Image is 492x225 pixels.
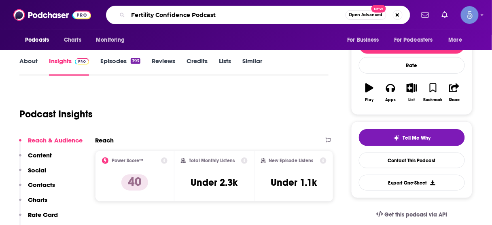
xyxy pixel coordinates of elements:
[418,8,432,22] a: Show notifications dropdown
[393,135,400,141] img: tell me why sparkle
[19,181,55,196] button: Contacts
[461,6,479,24] button: Show profile menu
[242,57,262,76] a: Similar
[401,78,422,107] button: List
[28,151,52,159] p: Content
[49,57,89,76] a: InsightsPodchaser Pro
[443,32,473,48] button: open menu
[28,181,55,189] p: Contacts
[189,158,235,163] h2: Total Monthly Listens
[59,32,86,48] a: Charts
[439,8,451,22] a: Show notifications dropdown
[25,34,49,46] span: Podcasts
[449,34,462,46] span: More
[19,136,83,151] button: Reach & Audience
[341,32,389,48] button: open menu
[75,58,89,65] img: Podchaser Pro
[131,58,140,64] div: 393
[347,34,379,46] span: For Business
[424,98,443,102] div: Bookmark
[386,98,396,102] div: Apps
[95,136,114,144] h2: Reach
[28,196,47,204] p: Charts
[359,57,465,74] div: Rate
[409,98,415,102] div: List
[219,57,231,76] a: Lists
[359,153,465,168] a: Contact This Podcast
[152,57,175,76] a: Reviews
[100,57,140,76] a: Episodes393
[371,5,386,13] span: New
[359,78,380,107] button: Play
[359,175,465,191] button: Export One-Sheet
[19,166,46,181] button: Social
[271,176,317,189] h3: Under 1.1k
[359,129,465,146] button: tell me why sparkleTell Me Why
[461,6,479,24] span: Logged in as Spiral5-G1
[106,6,410,24] div: Search podcasts, credits, & more...
[90,32,135,48] button: open menu
[370,205,454,225] a: Get this podcast via API
[187,57,208,76] a: Credits
[461,6,479,24] img: User Profile
[28,166,46,174] p: Social
[389,32,445,48] button: open menu
[349,13,383,17] span: Open Advanced
[422,78,443,107] button: Bookmark
[269,158,314,163] h2: New Episode Listens
[121,174,148,191] p: 40
[385,211,447,218] span: Get this podcast via API
[365,98,374,102] div: Play
[191,176,238,189] h3: Under 2.3k
[449,98,460,102] div: Share
[28,211,58,219] p: Rate Card
[394,34,433,46] span: For Podcasters
[19,57,38,76] a: About
[19,151,52,166] button: Content
[28,136,83,144] p: Reach & Audience
[403,135,431,141] span: Tell Me Why
[19,32,59,48] button: open menu
[346,10,386,20] button: Open AdvancedNew
[13,7,91,23] img: Podchaser - Follow, Share and Rate Podcasts
[64,34,81,46] span: Charts
[128,8,346,21] input: Search podcasts, credits, & more...
[19,108,93,120] h1: Podcast Insights
[96,34,125,46] span: Monitoring
[444,78,465,107] button: Share
[112,158,143,163] h2: Power Score™
[19,196,47,211] button: Charts
[380,78,401,107] button: Apps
